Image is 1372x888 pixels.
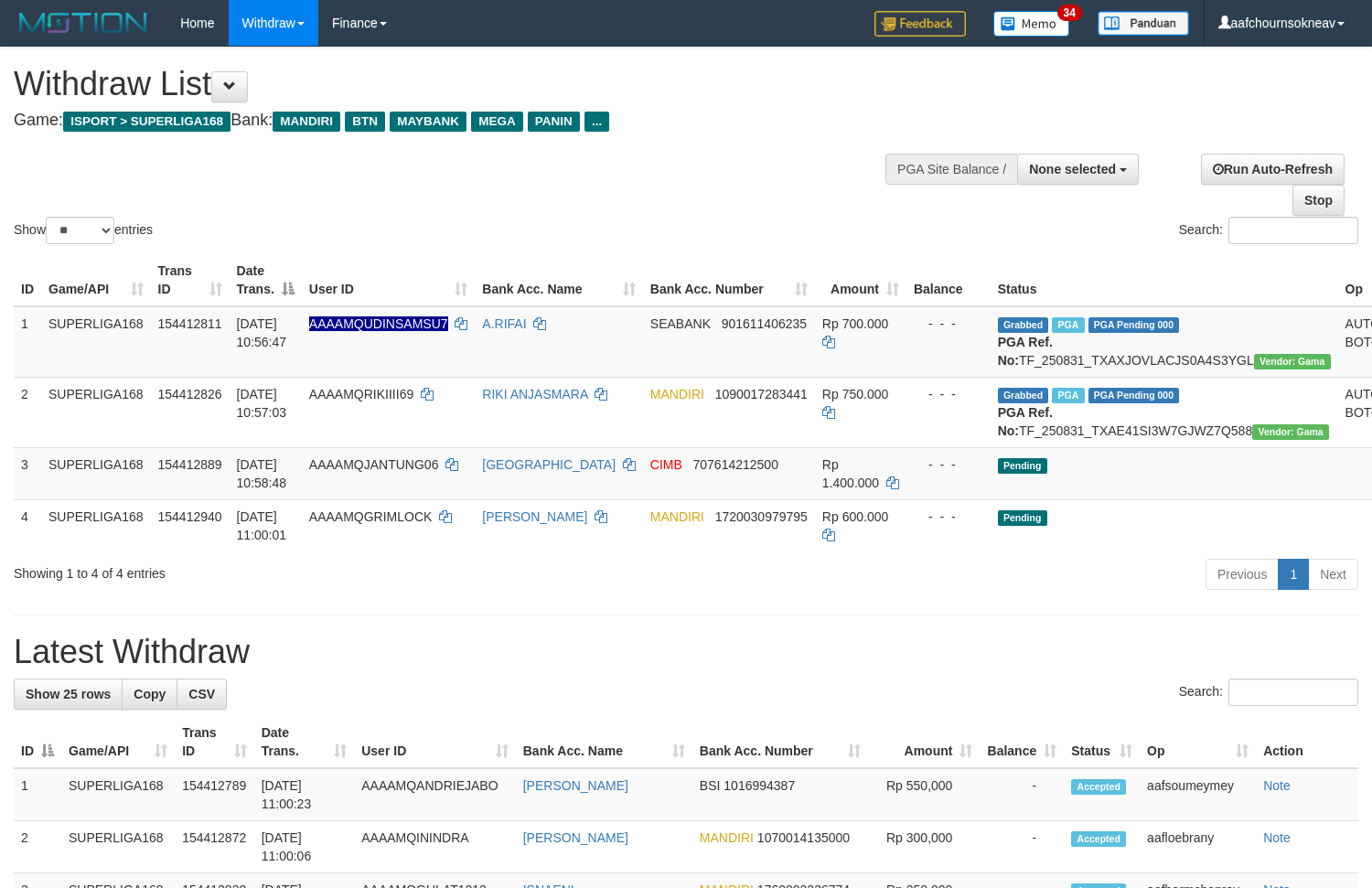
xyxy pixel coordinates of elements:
td: 1 [14,306,41,378]
span: BTN [345,112,385,132]
div: Showing 1 to 4 of 4 entries [14,557,558,583]
th: Bank Acc. Number: activate to sort column ascending [643,254,815,306]
span: 154412811 [158,316,222,331]
span: ... [584,112,609,132]
div: - - - [914,508,983,526]
td: - [980,821,1064,873]
div: - - - [914,455,983,474]
span: 154412940 [158,509,222,524]
span: Copy 1720030979795 to clipboard [715,509,808,524]
span: CSV [188,687,215,701]
input: Search: [1228,679,1358,706]
h4: Game: Bank: [14,112,896,130]
span: MEGA [471,112,523,132]
a: 1 [1278,559,1309,590]
a: RIKI ANJASMARA [482,387,587,401]
span: BSI [700,778,721,793]
td: 2 [14,377,41,447]
button: None selected [1017,154,1139,185]
th: Game/API: activate to sort column ascending [41,254,151,306]
b: PGA Ref. No: [998,335,1053,368]
a: A.RIFAI [482,316,526,331]
th: Action [1256,716,1358,768]
span: Marked by aafounsreynich [1052,317,1084,333]
th: Status [991,254,1338,306]
label: Search: [1179,679,1358,706]
td: SUPERLIGA168 [61,821,175,873]
img: panduan.png [1098,11,1189,36]
span: Rp 750.000 [822,387,888,401]
span: Copy 1090017283441 to clipboard [715,387,808,401]
td: SUPERLIGA168 [41,499,151,551]
span: Copy 1070014135000 to clipboard [757,830,850,845]
span: Pending [998,458,1047,474]
th: ID [14,254,41,306]
td: aafsoumeymey [1140,768,1256,821]
th: Trans ID: activate to sort column ascending [151,254,230,306]
b: PGA Ref. No: [998,405,1053,438]
th: Date Trans.: activate to sort column descending [230,254,302,306]
span: [DATE] 11:00:01 [237,509,287,542]
span: 154412889 [158,457,222,472]
th: Bank Acc. Name: activate to sort column ascending [475,254,643,306]
span: Rp 600.000 [822,509,888,524]
a: Note [1263,830,1291,845]
th: Bank Acc. Number: activate to sort column ascending [692,716,868,768]
td: 4 [14,499,41,551]
td: AAAAMQININDRA [354,821,516,873]
span: None selected [1029,162,1116,177]
label: Search: [1179,217,1358,244]
span: [DATE] 10:58:48 [237,457,287,490]
span: Grabbed [998,388,1049,403]
span: MANDIRI [700,830,754,845]
a: [PERSON_NAME] [523,778,628,793]
a: Previous [1206,559,1279,590]
th: Amount: activate to sort column ascending [815,254,906,306]
span: CIMB [650,457,682,472]
td: SUPERLIGA168 [61,768,175,821]
a: Note [1263,778,1291,793]
span: [DATE] 10:56:47 [237,316,287,349]
td: Rp 550,000 [868,768,981,821]
td: - [980,768,1064,821]
span: Copy 707614212500 to clipboard [693,457,778,472]
span: Copy 1016994387 to clipboard [724,778,795,793]
td: TF_250831_TXAE41SI3W7GJWZ7Q588 [991,377,1338,447]
span: Rp 1.400.000 [822,457,879,490]
span: MANDIRI [650,387,704,401]
span: Copy [134,687,166,701]
div: PGA Site Balance / [885,154,1017,185]
span: SEABANK [650,316,711,331]
span: 154412826 [158,387,222,401]
td: [DATE] 11:00:06 [254,821,355,873]
select: Showentries [46,217,114,244]
a: [PERSON_NAME] [523,830,628,845]
a: Stop [1292,185,1345,216]
td: SUPERLIGA168 [41,377,151,447]
span: Accepted [1071,831,1126,847]
td: SUPERLIGA168 [41,447,151,499]
a: Copy [122,679,177,710]
span: 34 [1057,5,1082,21]
span: Vendor URL: https://trx31.1velocity.biz [1252,424,1329,440]
span: [DATE] 10:57:03 [237,387,287,420]
a: CSV [177,679,227,710]
th: Date Trans.: activate to sort column ascending [254,716,355,768]
span: Show 25 rows [26,687,111,701]
span: PGA Pending [1088,317,1180,333]
th: Game/API: activate to sort column ascending [61,716,175,768]
td: [DATE] 11:00:23 [254,768,355,821]
span: Pending [998,510,1047,526]
td: 3 [14,447,41,499]
span: Marked by aafsoumeymey [1052,388,1084,403]
span: AAAAMQJANTUNG06 [309,457,439,472]
a: Show 25 rows [14,679,123,710]
div: - - - [914,385,983,403]
span: PANIN [528,112,580,132]
span: Rp 700.000 [822,316,888,331]
th: Bank Acc. Name: activate to sort column ascending [516,716,692,768]
th: ID: activate to sort column descending [14,716,61,768]
th: User ID: activate to sort column ascending [354,716,516,768]
span: MAYBANK [390,112,466,132]
th: Balance [906,254,991,306]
